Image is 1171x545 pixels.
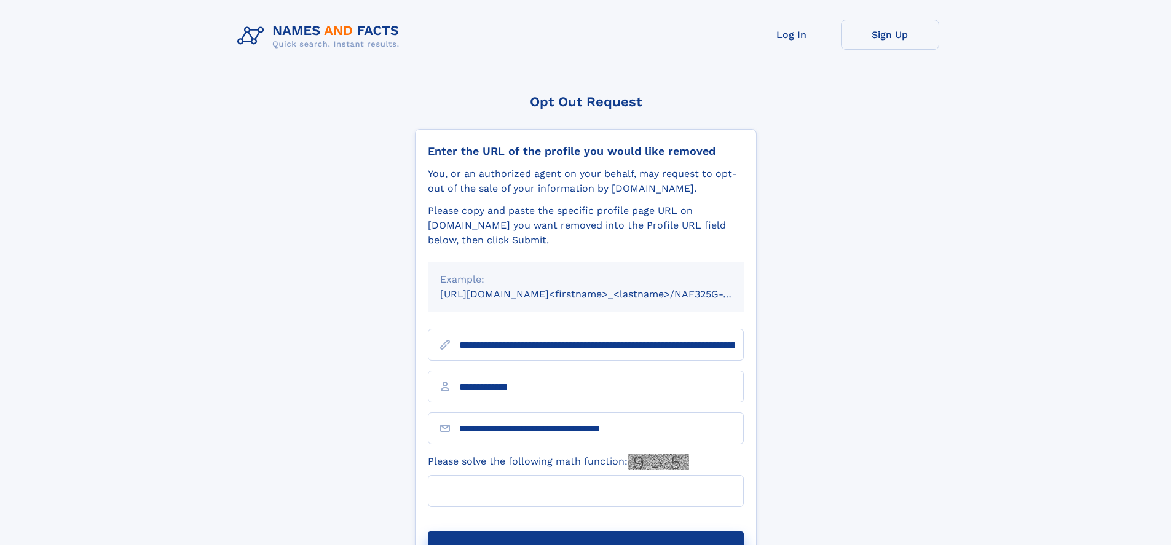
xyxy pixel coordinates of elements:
[428,167,744,196] div: You, or an authorized agent on your behalf, may request to opt-out of the sale of your informatio...
[232,20,409,53] img: Logo Names and Facts
[415,94,757,109] div: Opt Out Request
[841,20,939,50] a: Sign Up
[428,203,744,248] div: Please copy and paste the specific profile page URL on [DOMAIN_NAME] you want removed into the Pr...
[428,454,689,470] label: Please solve the following math function:
[743,20,841,50] a: Log In
[440,288,767,300] small: [URL][DOMAIN_NAME]<firstname>_<lastname>/NAF325G-xxxxxxxx
[440,272,731,287] div: Example:
[428,144,744,158] div: Enter the URL of the profile you would like removed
